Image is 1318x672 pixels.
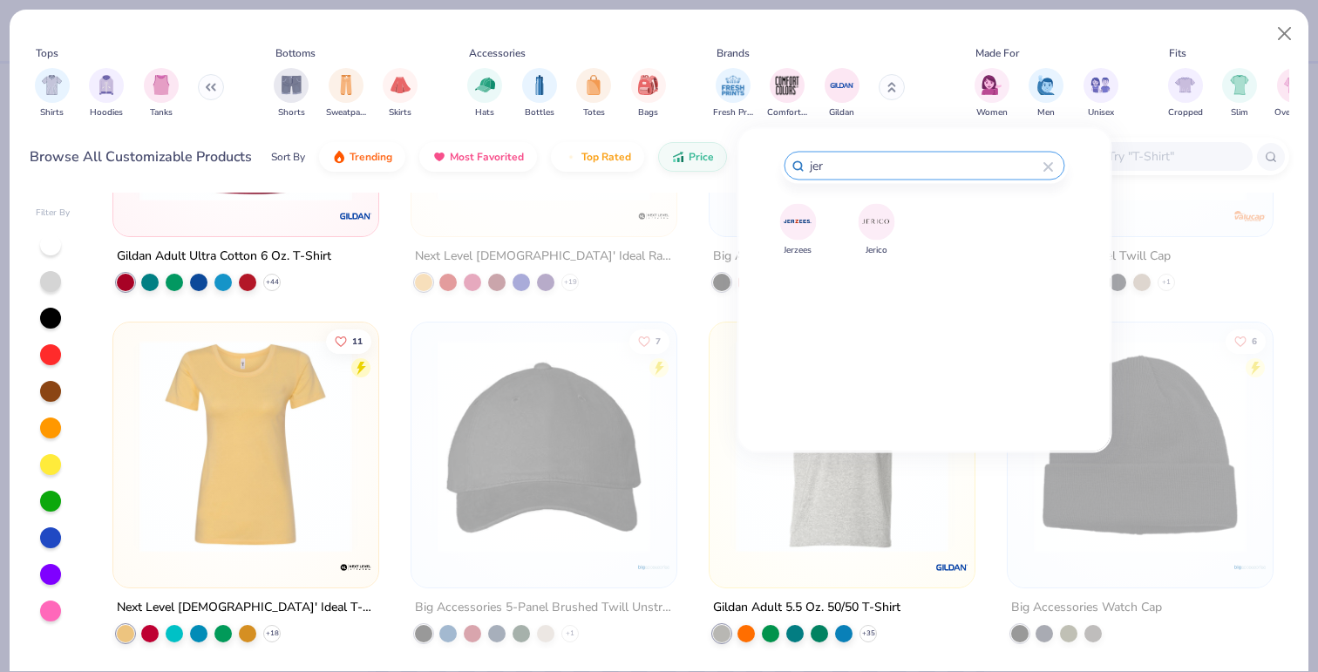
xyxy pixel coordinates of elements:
img: 73d03e47-a93e-4a13-87e0-d2d5759a658e [429,340,659,553]
button: filter button [631,68,666,119]
img: Big Accessories logo [1232,549,1267,584]
button: Like [629,329,669,353]
img: Bags Image [638,75,657,95]
span: Price [689,150,714,164]
div: filter for Unisex [1084,68,1118,119]
span: Bags [638,106,658,119]
img: Sweatpants Image [336,75,356,95]
span: + 44 [266,277,279,288]
span: Bottles [525,106,554,119]
button: filter button [1168,68,1203,119]
img: Cropped Image [1175,75,1195,95]
button: filter button [274,68,309,119]
img: Gildan logo [934,549,969,584]
span: Men [1037,106,1055,119]
img: most_fav.gif [432,150,446,164]
div: filter for Gildan [825,68,859,119]
div: filter for Shorts [274,68,309,119]
button: filter button [144,68,179,119]
div: filter for Slim [1222,68,1257,119]
div: Big Accessories 6-Panel Brushed Twill Unstructured Cap [713,246,971,268]
div: Gildan Adult 5.5 Oz. 50/50 T-Shirt [713,596,900,618]
span: Fresh Prints [713,106,753,119]
button: filter button [767,68,807,119]
img: Hats Image [475,75,495,95]
div: filter for Bags [631,68,666,119]
span: Shorts [278,106,305,119]
button: filter button [713,68,753,119]
button: Like [1226,329,1266,353]
img: Jerzees [783,207,813,237]
button: Top Rated [551,142,644,172]
span: Unisex [1088,106,1114,119]
span: Most Favorited [450,150,524,164]
div: filter for Women [975,68,1009,119]
img: Fresh Prints Image [720,72,746,98]
div: filter for Totes [576,68,611,119]
img: 57638cd2-f5ba-40e8-8ffb-c903327e20de [131,340,361,553]
img: trending.gif [332,150,346,164]
button: Price [658,142,727,172]
button: filter button [383,68,418,119]
div: filter for Tanks [144,68,179,119]
div: Big Accessories 5-Panel Brushed Twill Unstructured Cap [415,596,673,618]
img: Big Accessories logo [636,549,671,584]
span: 11 [353,336,363,345]
div: filter for Oversized [1274,68,1314,119]
span: + 1 [566,628,574,638]
span: Hats [475,106,494,119]
div: filter for Men [1029,68,1063,119]
span: Cropped [1168,106,1203,119]
img: Tanks Image [152,75,171,95]
span: + 19 [564,277,577,288]
button: filter button [1222,68,1257,119]
img: Women Image [982,75,1002,95]
div: filter for Comfort Colors [767,68,807,119]
img: Totes Image [584,75,603,95]
span: Gildan [829,106,854,119]
div: Browse All Customizable Products [30,146,252,167]
div: Next Level [DEMOGRAPHIC_DATA]' Ideal T-Shirt [117,596,375,618]
img: TopRated.gif [564,150,578,164]
img: Unisex Image [1090,75,1111,95]
button: filter button [825,68,859,119]
div: Big Accessories Watch Cap [1011,596,1162,618]
img: Next Level Apparel logo [338,549,373,584]
span: + 35 [861,628,874,638]
img: Gildan Image [829,72,855,98]
span: Trending [350,150,392,164]
button: Most Favorited [419,142,537,172]
button: filter button [1274,68,1314,119]
div: Valucap Five-Panel Twill Cap [1011,246,1171,268]
button: filter button [576,68,611,119]
div: Made For [975,45,1019,61]
span: Shirts [40,106,64,119]
img: Shirts Image [42,75,62,95]
div: filter for Fresh Prints [713,68,753,119]
img: Skirts Image [391,75,411,95]
div: filter for Bottles [522,68,557,119]
img: Men Image [1036,75,1056,95]
div: filter for Hats [467,68,502,119]
button: Trending [319,142,405,172]
span: Comfort Colors [767,106,807,119]
span: Skirts [389,106,411,119]
button: filter button [326,68,366,119]
div: Gildan Adult Ultra Cotton 6 Oz. T-Shirt [117,246,331,268]
div: Sort By [271,149,305,165]
div: Filter By [36,207,71,220]
span: Top Rated [581,150,631,164]
input: Try "T-Shirt" [1106,146,1240,166]
img: Hoodies Image [97,75,116,95]
div: filter for Skirts [383,68,418,119]
button: filter button [522,68,557,119]
span: Hoodies [90,106,123,119]
img: Shorts Image [282,75,302,95]
div: filter for Sweatpants [326,68,366,119]
img: Oversized Image [1284,75,1304,95]
button: Like [327,329,372,353]
div: Accessories [469,45,526,61]
span: Jerico [866,243,887,256]
span: Women [976,106,1008,119]
button: filter button [89,68,124,119]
